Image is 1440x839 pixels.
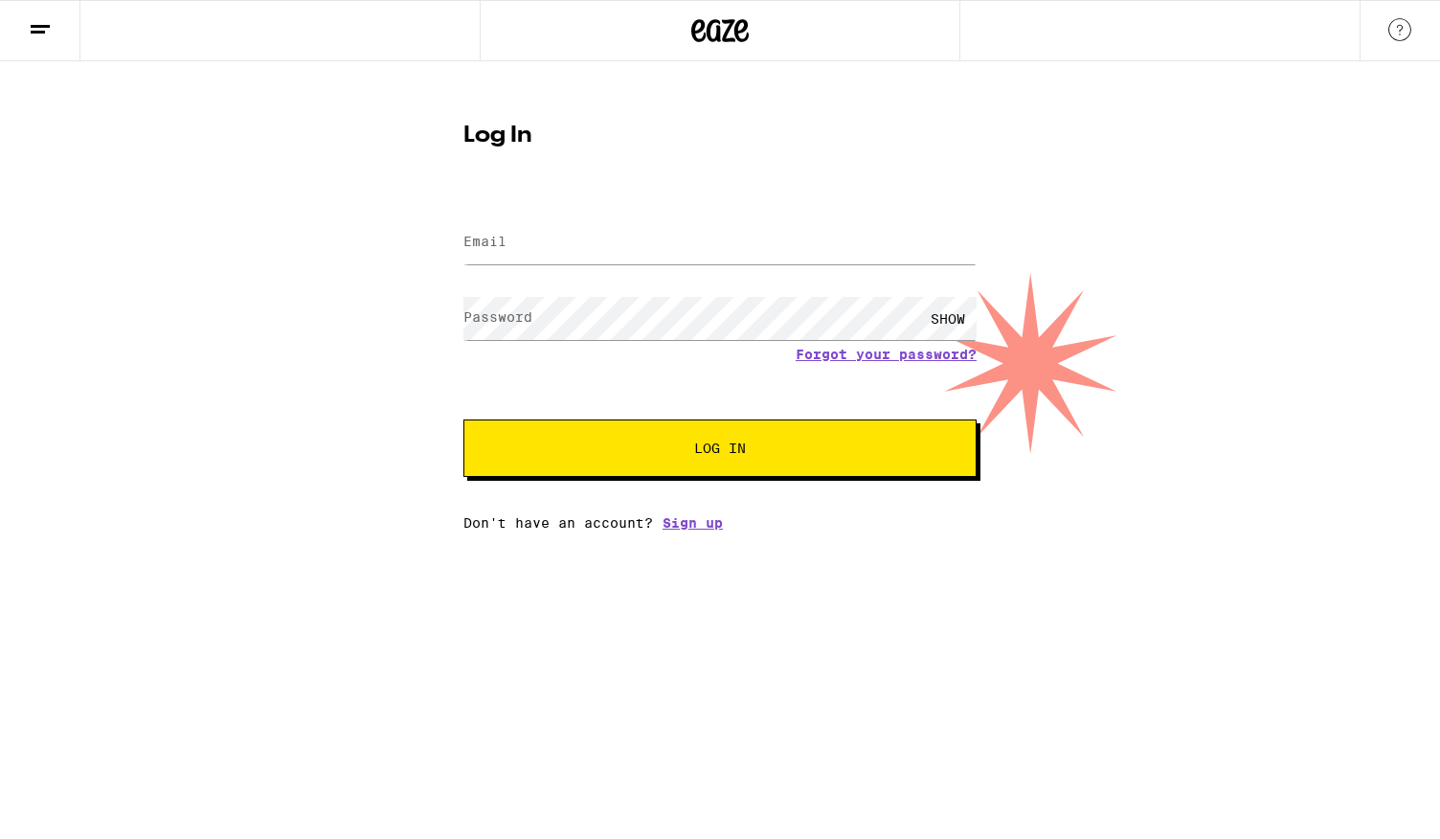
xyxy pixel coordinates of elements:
[463,221,977,264] input: Email
[463,419,977,477] button: Log In
[463,309,532,325] label: Password
[694,442,746,455] span: Log In
[919,297,977,340] div: SHOW
[796,347,977,362] a: Forgot your password?
[463,234,506,249] label: Email
[463,125,977,147] h1: Log In
[463,515,977,531] div: Don't have an account?
[663,515,723,531] a: Sign up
